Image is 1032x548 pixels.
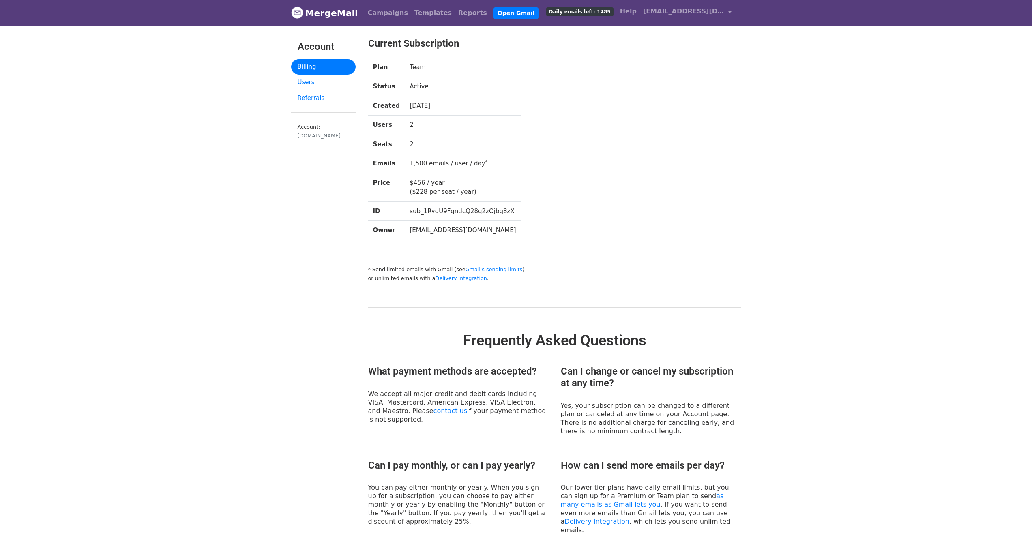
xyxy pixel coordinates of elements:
small: Account: [298,124,349,139]
th: ID [368,201,405,221]
a: contact us [433,407,467,415]
a: Delivery Integration [564,518,629,525]
a: Open Gmail [493,7,539,19]
small: * Send limited emails with Gmail (see ) or unlimited emails with a . [368,266,525,282]
td: 2 [405,116,521,135]
p: Yes, your subscription can be changed to a different plan or canceled at any time on your Account... [561,401,741,435]
a: Gmail's sending limits [466,266,523,272]
span: Daily emails left: 1485 [546,7,614,16]
td: 1,500 emails / user / day [405,154,521,173]
h3: How can I send more emails per day? [561,460,741,471]
a: [EMAIL_ADDRESS][DOMAIN_NAME] [640,3,735,22]
span: [EMAIL_ADDRESS][DOMAIN_NAME] [643,6,724,16]
th: Plan [368,58,405,77]
th: Created [368,96,405,116]
td: [DATE] [405,96,521,116]
a: Campaigns [365,5,411,21]
a: Users [291,75,356,90]
a: Billing [291,59,356,75]
h3: Current Subscription [368,38,709,49]
p: Our lower tier plans have daily email limits, but you can sign up for a Premium or Team plan to s... [561,483,741,534]
td: 2 [405,135,521,154]
p: We accept all major credit and debit cards including VISA, Mastercard, American Express, VISA Ele... [368,390,549,424]
th: Seats [368,135,405,154]
th: Price [368,173,405,201]
td: [EMAIL_ADDRESS][DOMAIN_NAME] [405,221,521,240]
h3: Can I change or cancel my subscription at any time? [561,366,741,389]
a: Templates [411,5,455,21]
a: as many emails as Gmail lets you [561,492,724,508]
a: Help [617,3,640,19]
td: Active [405,77,521,96]
div: [DOMAIN_NAME] [298,132,349,139]
a: Daily emails left: 1485 [543,3,617,19]
td: $456 / year ($228 per seat / year) [405,173,521,201]
a: MergeMail [291,4,358,21]
th: Owner [368,221,405,240]
a: Referrals [291,90,356,106]
h2: Frequently Asked Questions [368,332,741,349]
a: Delivery Integration [436,275,487,281]
h3: Account [298,41,349,53]
a: Reports [455,5,490,21]
th: Status [368,77,405,96]
th: Emails [368,154,405,173]
td: Team [405,58,521,77]
h3: Can I pay monthly, or can I pay yearly? [368,460,549,471]
th: Users [368,116,405,135]
td: sub_1RygU9FgndcQ28q2zOjbq8zX [405,201,521,221]
img: MergeMail logo [291,6,303,19]
p: You can pay either monthly or yearly. When you sign up for a subscription, you can choose to pay ... [368,483,549,526]
h3: What payment methods are accepted? [368,366,549,377]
